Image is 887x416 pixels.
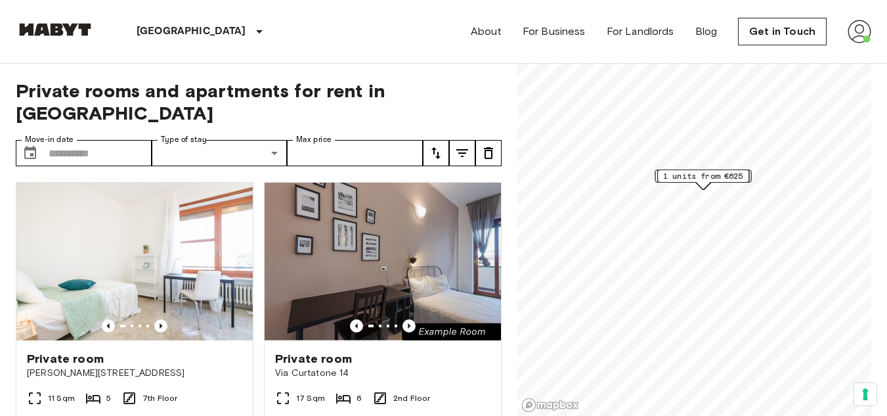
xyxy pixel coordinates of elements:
[402,319,416,333] button: Previous image
[296,392,325,404] span: 17 Sqm
[137,24,246,39] p: [GEOGRAPHIC_DATA]
[275,351,352,367] span: Private room
[657,170,749,190] div: Map marker
[48,392,75,404] span: 11 Sqm
[16,23,95,36] img: Habyt
[16,183,253,340] img: Marketing picture of unit IT-14-048-001-03H
[663,170,743,182] span: 1 units from €625
[296,134,332,145] label: Max price
[848,20,871,43] img: avatar
[854,383,876,405] button: Your consent preferences for tracking technologies
[106,392,111,404] span: 5
[27,351,104,367] span: Private room
[655,170,752,190] div: Map marker
[275,367,490,380] span: Via Curtatone 14
[695,24,718,39] a: Blog
[161,134,207,145] label: Type of stay
[521,398,579,413] a: Mapbox logo
[154,319,167,333] button: Previous image
[16,80,502,124] span: Private rooms and apartments for rent in [GEOGRAPHIC_DATA]
[142,392,177,404] span: 7th Floor
[393,392,430,404] span: 2nd Floor
[607,24,674,39] a: For Landlords
[265,183,501,340] img: Marketing picture of unit IT-14-030-002-06H
[17,140,43,166] button: Choose date
[357,392,362,404] span: 6
[738,18,827,45] a: Get in Touch
[25,134,74,145] label: Move-in date
[27,367,242,380] span: [PERSON_NAME][STREET_ADDRESS]
[471,24,502,39] a: About
[350,319,363,333] button: Previous image
[475,140,502,166] button: tune
[423,140,449,166] button: tune
[102,319,115,333] button: Previous image
[449,140,475,166] button: tune
[523,24,586,39] a: For Business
